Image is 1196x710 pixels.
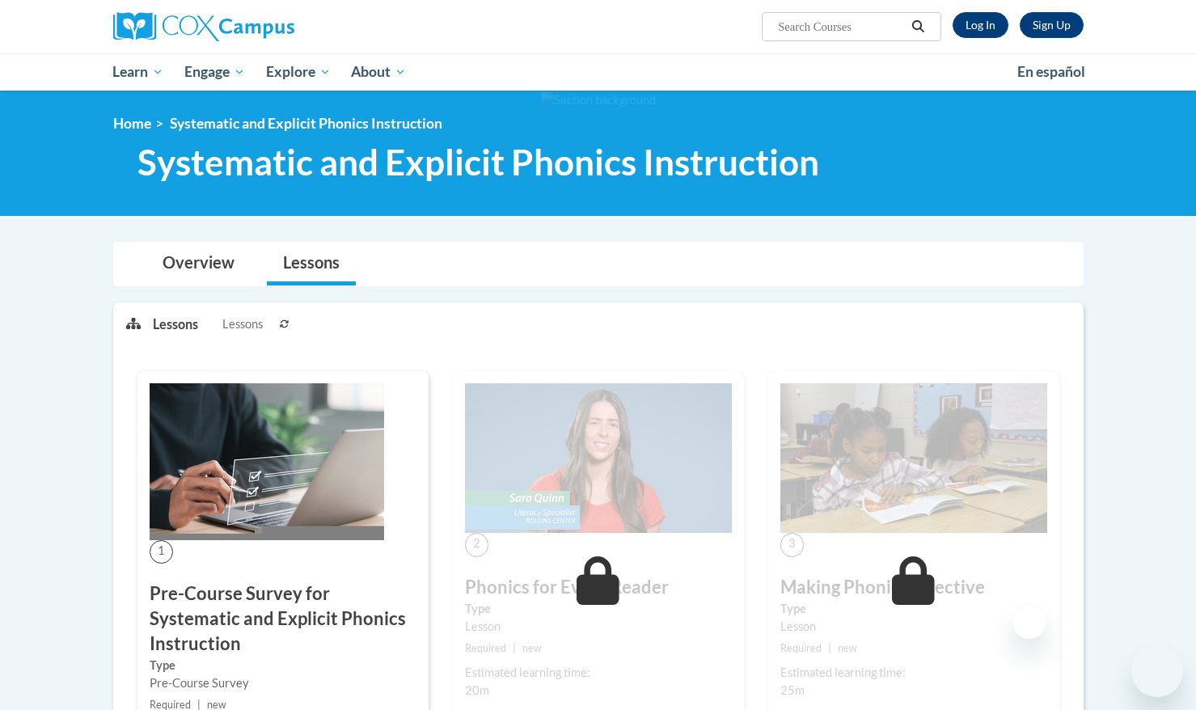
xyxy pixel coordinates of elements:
[1007,55,1096,89] a: En español
[465,383,732,534] img: Course Image
[906,17,930,36] button: Search
[776,17,906,36] input: Search Courses
[780,600,1047,618] label: Type
[146,243,251,285] a: Overview
[1020,12,1084,38] a: Register
[174,53,256,91] a: Engage
[113,12,294,41] img: Cox Campus
[953,12,1008,38] a: Log In
[89,53,1108,91] div: Main menu
[828,642,831,654] span: |
[465,575,732,600] h3: Phonics for Every Reader
[113,12,421,41] a: Cox Campus
[256,53,341,91] a: Explore
[780,664,1047,682] div: Estimated learning time:
[780,533,804,556] span: 3
[113,115,151,132] a: Home
[150,581,416,656] h3: Pre-Course Survey for Systematic and Explicit Phonics Instruction
[465,683,489,697] span: 20m
[351,62,406,82] span: About
[1017,63,1085,80] span: En español
[267,243,356,285] a: Lessons
[150,657,416,674] label: Type
[112,62,163,82] span: Learn
[1131,645,1183,697] iframe: Button to launch messaging window
[780,642,822,654] span: Required
[170,115,442,132] span: Systematic and Explicit Phonics Instruction
[150,383,384,540] img: Course Image
[780,575,1047,600] h3: Making Phonics Effective
[780,618,1047,636] div: Lesson
[513,642,516,654] span: |
[541,91,656,109] img: Section background
[184,62,245,82] span: Engage
[1013,606,1046,639] iframe: Close message
[150,674,416,692] div: Pre-Course Survey
[465,642,506,654] span: Required
[780,383,1047,534] img: Course Image
[137,141,819,184] span: Systematic and Explicit Phonics Instruction
[103,53,175,91] a: Learn
[780,683,805,697] span: 25m
[222,315,263,333] span: Lessons
[522,642,542,654] span: new
[266,62,331,82] span: Explore
[150,540,173,564] span: 1
[340,53,416,91] a: About
[838,642,857,654] span: new
[465,600,732,618] label: Type
[465,664,732,682] div: Estimated learning time:
[465,618,732,636] div: Lesson
[153,315,198,333] p: Lessons
[465,533,488,556] span: 2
